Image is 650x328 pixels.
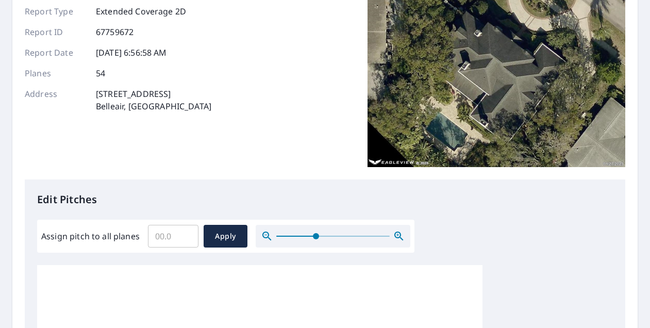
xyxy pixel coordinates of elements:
label: Assign pitch to all planes [41,230,140,242]
p: 67759672 [96,26,134,38]
p: [DATE] 6:56:58 AM [96,46,167,59]
p: Report Date [25,46,87,59]
span: Apply [212,230,239,243]
p: Report Type [25,5,87,18]
input: 00.0 [148,222,198,251]
p: 54 [96,67,105,79]
button: Apply [204,225,247,248]
p: Report ID [25,26,87,38]
p: Edit Pitches [37,192,613,207]
p: Extended Coverage 2D [96,5,186,18]
p: Address [25,88,87,112]
p: Planes [25,67,87,79]
p: [STREET_ADDRESS] Belleair, [GEOGRAPHIC_DATA] [96,88,211,112]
